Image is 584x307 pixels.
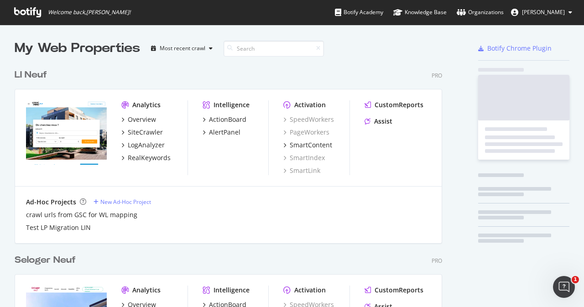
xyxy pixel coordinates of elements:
[504,5,579,20] button: [PERSON_NAME]
[283,115,334,124] a: SpeedWorkers
[283,140,332,150] a: SmartContent
[335,8,383,17] div: Botify Academy
[121,128,163,137] a: SiteCrawler
[478,44,552,53] a: Botify Chrome Plugin
[132,286,161,295] div: Analytics
[147,41,216,56] button: Most recent crawl
[15,68,51,82] a: LI Neuf
[26,210,137,219] a: crawl urls from GSC for WL mapping
[214,286,250,295] div: Intelligence
[26,100,107,165] img: neuf.logic-immo.com
[209,128,240,137] div: AlertPanel
[283,153,325,162] a: SmartIndex
[487,44,552,53] div: Botify Chrome Plugin
[121,140,165,150] a: LogAnalyzer
[121,153,171,162] a: RealKeywords
[365,100,423,109] a: CustomReports
[365,117,392,126] a: Assist
[290,140,332,150] div: SmartContent
[522,8,565,16] span: Yannick Laurent
[160,46,205,51] div: Most recent crawl
[432,72,442,79] div: Pro
[553,276,575,298] iframe: Intercom live chat
[15,254,79,267] a: Seloger Neuf
[128,140,165,150] div: LogAnalyzer
[48,9,130,16] span: Welcome back, [PERSON_NAME] !
[432,257,442,265] div: Pro
[132,100,161,109] div: Analytics
[128,115,156,124] div: Overview
[128,153,171,162] div: RealKeywords
[203,128,240,137] a: AlertPanel
[375,286,423,295] div: CustomReports
[374,117,392,126] div: Assist
[365,286,423,295] a: CustomReports
[26,223,91,232] a: Test LP Migration LIN
[393,8,447,17] div: Knowledge Base
[572,276,579,283] span: 1
[15,39,140,57] div: My Web Properties
[457,8,504,17] div: Organizations
[224,41,324,57] input: Search
[294,286,326,295] div: Activation
[15,254,76,267] div: Seloger Neuf
[94,198,151,206] a: New Ad-Hoc Project
[203,115,246,124] a: ActionBoard
[283,166,320,175] a: SmartLink
[375,100,423,109] div: CustomReports
[26,198,76,207] div: Ad-Hoc Projects
[100,198,151,206] div: New Ad-Hoc Project
[15,68,47,82] div: LI Neuf
[209,115,246,124] div: ActionBoard
[128,128,163,137] div: SiteCrawler
[121,115,156,124] a: Overview
[294,100,326,109] div: Activation
[214,100,250,109] div: Intelligence
[283,128,329,137] a: PageWorkers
